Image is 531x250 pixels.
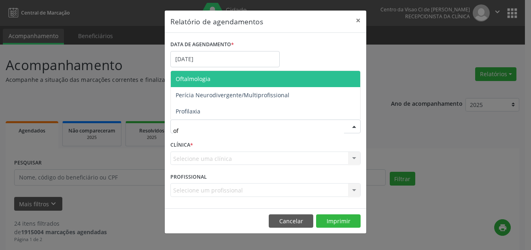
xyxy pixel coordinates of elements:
label: CLÍNICA [170,139,193,152]
button: Imprimir [316,214,361,228]
button: Cancelar [269,214,313,228]
input: Seleciona uma especialidade [173,122,344,139]
span: Profilaxia [176,107,200,115]
span: Perícia Neurodivergente/Multiprofissional [176,91,289,99]
input: Selecione uma data ou intervalo [170,51,280,67]
h5: Relatório de agendamentos [170,16,263,27]
span: Oftalmologia [176,75,210,83]
button: Close [350,11,366,30]
label: DATA DE AGENDAMENTO [170,38,234,51]
label: PROFISSIONAL [170,171,207,183]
